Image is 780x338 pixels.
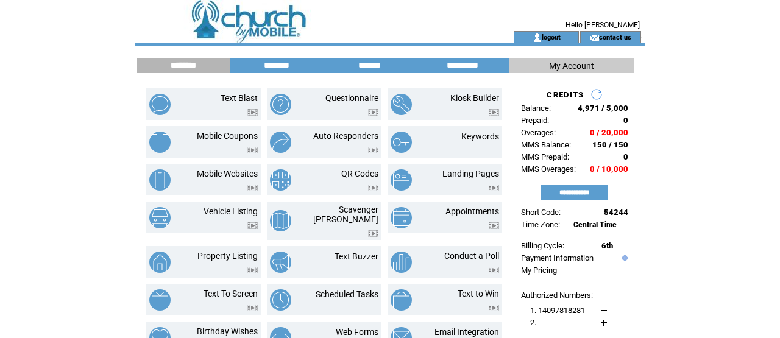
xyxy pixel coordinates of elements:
[341,169,378,178] a: QR Codes
[336,327,378,337] a: Web Forms
[521,208,561,217] span: Short Code:
[313,131,378,141] a: Auto Responders
[521,104,551,113] span: Balance:
[316,289,378,299] a: Scheduled Tasks
[458,289,499,298] a: Text to Win
[149,289,171,311] img: text-to-screen.png
[391,169,412,191] img: landing-pages.png
[521,253,594,262] a: Payment Information
[391,207,412,228] img: appointments.png
[601,241,613,250] span: 6th
[368,230,378,237] img: video.png
[197,251,258,261] a: Property Listing
[197,131,258,141] a: Mobile Coupons
[149,169,171,191] img: mobile-websites.png
[270,289,291,311] img: scheduled-tasks.png
[247,109,258,116] img: video.png
[204,206,258,216] a: Vehicle Listing
[270,252,291,273] img: text-buzzer.png
[619,255,628,261] img: help.gif
[247,267,258,273] img: video.png
[599,33,631,41] a: contact us
[489,185,499,191] img: video.png
[489,222,499,229] img: video.png
[549,61,594,71] span: My Account
[542,33,561,41] a: logout
[578,104,628,113] span: 4,971 / 5,000
[149,132,171,153] img: mobile-coupons.png
[573,220,617,229] span: Central Time
[335,252,378,261] a: Text Buzzer
[270,169,291,191] img: qr-codes.png
[590,164,628,174] span: 0 / 10,000
[450,93,499,103] a: Kiosk Builder
[547,90,584,99] span: CREDITS
[149,252,171,273] img: property-listing.png
[521,241,564,250] span: Billing Cycle:
[325,93,378,103] a: Questionnaire
[444,251,499,261] a: Conduct a Poll
[590,33,599,43] img: contact_us_icon.gif
[623,116,628,125] span: 0
[368,185,378,191] img: video.png
[270,94,291,115] img: questionnaire.png
[434,327,499,337] a: Email Integration
[565,21,640,29] span: Hello [PERSON_NAME]
[391,289,412,311] img: text-to-win.png
[313,205,378,224] a: Scavenger [PERSON_NAME]
[521,164,576,174] span: MMS Overages:
[391,252,412,273] img: conduct-a-poll.png
[461,132,499,141] a: Keywords
[521,266,557,275] a: My Pricing
[489,305,499,311] img: video.png
[247,185,258,191] img: video.png
[604,208,628,217] span: 54244
[221,93,258,103] a: Text Blast
[442,169,499,178] a: Landing Pages
[247,305,258,311] img: video.png
[623,152,628,161] span: 0
[270,210,291,231] img: scavenger-hunt.png
[530,318,536,327] span: 2.
[530,306,585,315] span: 1. 14097818281
[521,116,549,125] span: Prepaid:
[521,220,560,229] span: Time Zone:
[368,109,378,116] img: video.png
[592,140,628,149] span: 150 / 150
[204,289,258,298] a: Text To Screen
[521,152,569,161] span: MMS Prepaid:
[489,109,499,116] img: video.png
[521,290,593,300] span: Authorized Numbers:
[149,207,171,228] img: vehicle-listing.png
[197,326,258,336] a: Birthday Wishes
[368,147,378,153] img: video.png
[197,169,258,178] a: Mobile Websites
[590,128,628,137] span: 0 / 20,000
[521,128,556,137] span: Overages:
[521,140,571,149] span: MMS Balance:
[391,94,412,115] img: kiosk-builder.png
[489,267,499,273] img: video.png
[445,206,499,216] a: Appointments
[533,33,542,43] img: account_icon.gif
[391,132,412,153] img: keywords.png
[247,222,258,229] img: video.png
[247,147,258,153] img: video.png
[149,94,171,115] img: text-blast.png
[270,132,291,153] img: auto-responders.png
